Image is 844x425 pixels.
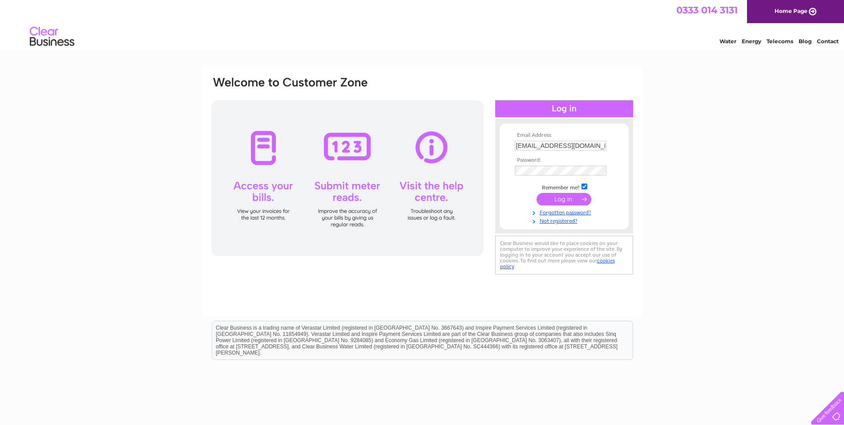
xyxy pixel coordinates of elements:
[537,193,591,205] input: Submit
[515,216,616,225] a: Not registered?
[495,236,633,274] div: Clear Business would like to place cookies on your computer to improve your experience of the sit...
[767,38,793,45] a: Telecoms
[513,182,616,191] td: Remember me?
[676,4,738,16] a: 0333 014 3131
[719,38,736,45] a: Water
[212,5,633,43] div: Clear Business is a trading name of Verastar Limited (registered in [GEOGRAPHIC_DATA] No. 3667643...
[515,208,616,216] a: Forgotten password?
[513,132,616,139] th: Email Address:
[500,257,615,270] a: cookies policy
[742,38,761,45] a: Energy
[799,38,812,45] a: Blog
[29,23,75,50] img: logo.png
[817,38,839,45] a: Contact
[513,157,616,163] th: Password:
